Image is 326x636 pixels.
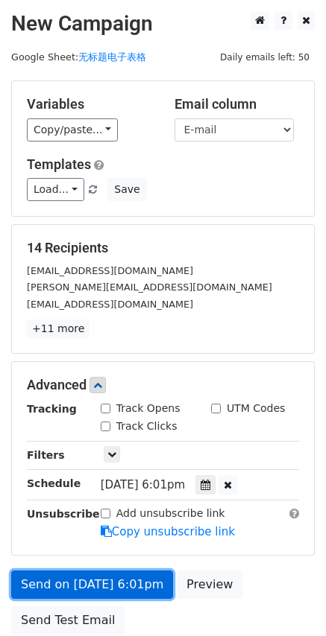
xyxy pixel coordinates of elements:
[116,401,181,416] label: Track Opens
[251,565,326,636] iframe: Chat Widget
[116,506,225,521] label: Add unsubscribe link
[27,319,90,338] a: +11 more
[101,478,185,492] span: [DATE] 6:01pm
[215,51,315,63] a: Daily emails left: 50
[177,570,242,599] a: Preview
[27,178,84,201] a: Load...
[27,96,152,112] h5: Variables
[11,11,315,36] h2: New Campaign
[175,96,300,112] h5: Email column
[27,118,118,141] a: Copy/paste...
[215,49,315,66] span: Daily emails left: 50
[11,606,125,635] a: Send Test Email
[251,565,326,636] div: 聊天小组件
[27,508,100,520] strong: Unsubscribe
[11,51,146,63] small: Google Sheet:
[78,51,146,63] a: 无标题电子表格
[227,401,285,416] label: UTM Codes
[27,299,193,310] small: [EMAIL_ADDRESS][DOMAIN_NAME]
[27,377,299,393] h5: Advanced
[101,525,235,538] a: Copy unsubscribe link
[27,156,91,172] a: Templates
[27,282,272,293] small: [PERSON_NAME][EMAIL_ADDRESS][DOMAIN_NAME]
[27,403,77,415] strong: Tracking
[107,178,146,201] button: Save
[116,419,178,434] label: Track Clicks
[11,570,173,599] a: Send on [DATE] 6:01pm
[27,240,299,256] h5: 14 Recipients
[27,265,193,276] small: [EMAIL_ADDRESS][DOMAIN_NAME]
[27,477,81,489] strong: Schedule
[27,449,65,461] strong: Filters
